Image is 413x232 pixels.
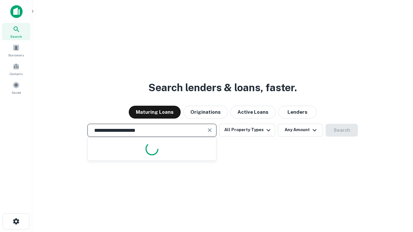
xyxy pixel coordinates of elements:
[12,90,21,95] span: Saved
[10,5,23,18] img: capitalize-icon.png
[183,106,228,119] button: Originations
[278,124,323,137] button: Any Amount
[2,60,30,78] a: Contacts
[219,124,275,137] button: All Property Types
[2,79,30,96] a: Saved
[2,23,30,40] a: Search
[278,106,317,119] button: Lenders
[2,42,30,59] a: Borrowers
[205,126,214,135] button: Clear
[230,106,276,119] button: Active Loans
[10,34,22,39] span: Search
[8,53,24,58] span: Borrowers
[381,180,413,211] iframe: Chat Widget
[129,106,181,119] button: Maturing Loans
[10,71,23,76] span: Contacts
[148,80,297,95] h3: Search lenders & loans, faster.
